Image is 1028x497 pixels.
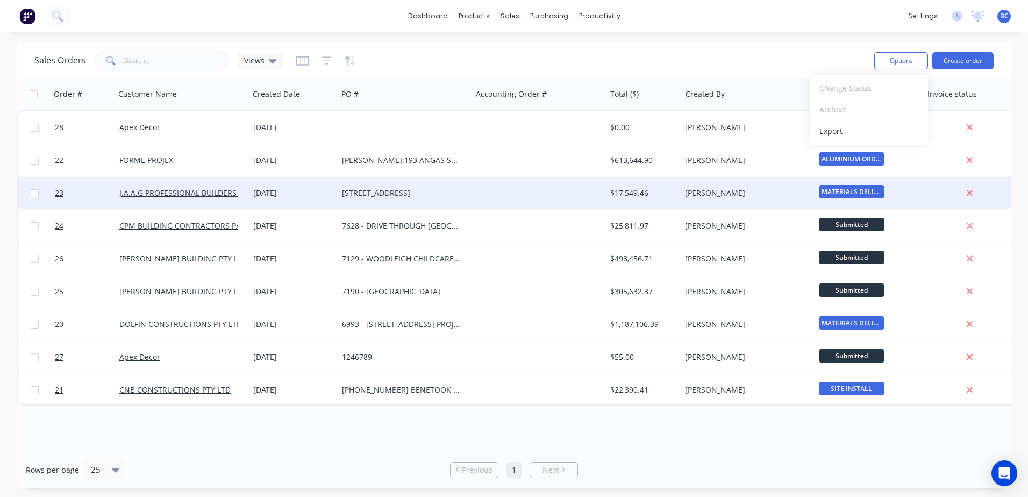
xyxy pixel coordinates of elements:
a: Next page [530,465,577,475]
span: Next [542,465,559,475]
div: [DATE] [253,352,333,363]
div: [DATE] [253,155,333,166]
a: Previous page [451,465,498,475]
div: Export [819,123,918,139]
a: 27 [55,341,119,373]
div: 7129 - WOODLEIGH CHILDCARE PROJECT [342,253,461,264]
span: 28 [55,122,63,133]
span: BC [1000,11,1009,21]
div: [PERSON_NAME] [685,221,804,231]
div: Total ($) [610,89,639,100]
div: $613,644.90 [610,155,673,166]
div: sales [495,8,525,24]
div: [STREET_ADDRESS] [342,188,461,198]
span: Rows per page [26,465,79,475]
div: [PERSON_NAME] [685,155,804,166]
div: [PERSON_NAME] [685,286,804,297]
a: 20 [55,308,119,340]
a: Apex Decor [119,122,160,132]
a: [PERSON_NAME] BUILDING PTY LTD [119,253,247,264]
div: 7628 - DRIVE THROUGH [GEOGRAPHIC_DATA] [342,221,461,231]
div: $22,390.41 [610,385,673,395]
a: 28 [55,111,119,144]
a: CNB CONSTRUCTIONS PTY LTD [119,385,231,395]
a: J.A.A.G PROFESSIONAL BUILDERS PTY LTD [119,188,267,198]
div: Invoice status [927,89,977,100]
div: [DATE] [253,319,333,330]
button: Options [874,52,928,69]
div: Order # [54,89,82,100]
span: 27 [55,352,63,363]
div: [DATE] [253,253,333,264]
span: SITE INSTALL [819,382,884,395]
a: 25 [55,275,119,308]
div: [PERSON_NAME] [685,352,804,363]
div: [DATE] [253,385,333,395]
div: Created Date [253,89,300,100]
div: [PERSON_NAME] [685,253,804,264]
div: Open Intercom Messenger [991,460,1017,486]
div: [PERSON_NAME] [685,385,804,395]
a: Page 1 is your current page [506,462,522,478]
span: Submitted [819,218,884,231]
div: $1,187,106.39 [610,319,673,330]
span: Submitted [819,283,884,297]
div: products [453,8,495,24]
div: [PERSON_NAME] [685,188,804,198]
div: PO # [341,89,359,100]
div: Accounting Order # [476,89,547,100]
h1: Sales Orders [34,55,86,66]
span: Previous [462,465,492,475]
span: 26 [55,253,63,264]
a: Apex Decor [119,352,160,362]
div: productivity [574,8,626,24]
div: [PERSON_NAME] [685,319,804,330]
a: [PERSON_NAME] BUILDING PTY LTD [119,286,247,296]
span: 24 [55,221,63,231]
div: [PHONE_NUMBER] BENETOOK WAREHOUSES [342,385,461,395]
div: settings [903,8,943,24]
input: Search... [125,50,230,72]
div: $305,632.37 [610,286,673,297]
div: 7190 - [GEOGRAPHIC_DATA] [342,286,461,297]
a: CPM BUILDING CONTRACTORS P/L [119,221,242,231]
span: MATERIALS DELIV... [819,316,884,330]
div: [DATE] [253,122,333,133]
div: Customer Name [118,89,177,100]
span: MATERIALS DELIV... [819,185,884,198]
div: purchasing [525,8,574,24]
div: $55.00 [610,352,673,363]
button: Create order [932,52,994,69]
div: $0.00 [610,122,673,133]
div: [DATE] [253,188,333,198]
span: 20 [55,319,63,330]
span: Submitted [819,251,884,264]
div: [DATE] [253,221,333,231]
a: dashboard [403,8,453,24]
div: 6993 - [STREET_ADDRESS] PROJECT [342,319,461,330]
div: [DATE] [253,286,333,297]
div: [PERSON_NAME]:193 ANGAS ST ADELAIDE [342,155,461,166]
ul: Pagination [446,462,582,478]
span: 22 [55,155,63,166]
div: $17,549.46 [610,188,673,198]
a: 26 [55,243,119,275]
span: 21 [55,385,63,395]
span: 25 [55,286,63,297]
a: 22 [55,144,119,176]
img: Factory [19,8,35,24]
div: [PERSON_NAME] [685,122,804,133]
span: Submitted [819,349,884,363]
span: ALUMINIUM ORDER... [819,152,884,166]
div: Archive [819,102,918,117]
a: DOLFIN CONSTRUCTIONS PTY LTD [119,319,242,329]
div: Created By [686,89,725,100]
div: $498,456.71 [610,253,673,264]
span: 23 [55,188,63,198]
div: 1246789 [342,352,461,363]
a: 24 [55,210,119,242]
a: 23 [55,177,119,209]
div: $25,811.97 [610,221,673,231]
div: Change Status [819,80,918,96]
a: FORME PROJEX [119,155,173,165]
